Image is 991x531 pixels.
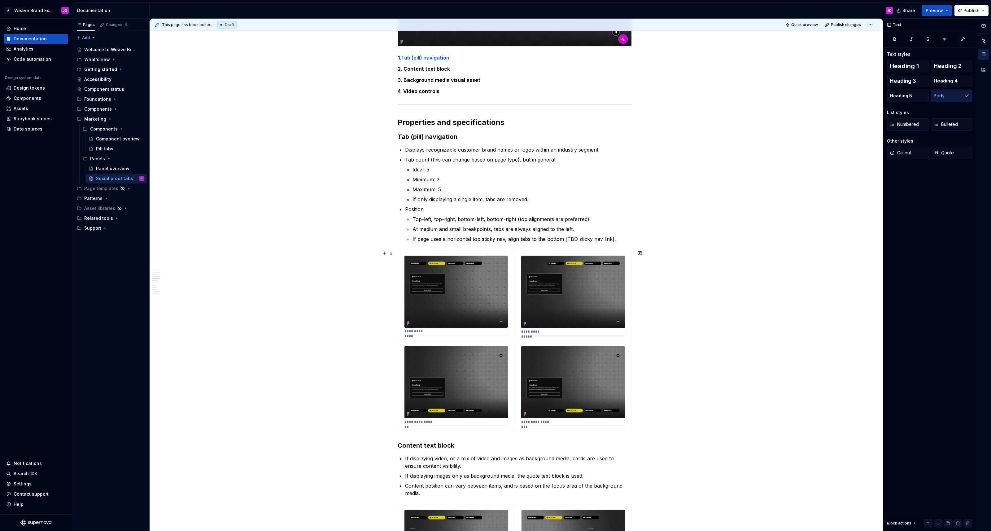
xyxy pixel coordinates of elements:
[4,114,68,124] a: Storybook stories
[84,76,111,82] div: Accessibility
[954,5,989,16] button: Publish
[14,460,42,467] div: Notifications
[404,346,508,418] img: 082d06a2-eaba-426e-9e6f-85e6a1c35310.png
[74,64,147,74] div: Getting started
[74,114,147,124] div: Marketing
[4,93,68,103] a: Components
[14,95,41,101] div: Components
[14,471,37,477] div: Search ⌘K
[823,20,864,29] button: Publish changes
[141,175,143,182] div: JD
[225,22,234,27] span: Draft
[413,186,632,193] p: Maximum: 5
[931,75,972,87] button: Heading 4
[96,166,129,172] div: Panel overview
[413,176,632,183] p: Minimum: 3
[887,109,909,116] div: List styles
[4,34,68,44] a: Documentation
[398,88,439,94] strong: 4. Video controls
[398,441,632,450] h3: Content text block
[934,121,958,127] span: Bulleted
[77,22,95,27] div: Pages
[398,117,632,127] h2: Properties and specifications
[86,134,147,144] a: Component overiew
[14,116,52,122] div: Storybook stories
[521,346,625,418] img: 6bda94c6-1bba-4de8-a002-e457a0187193.png
[74,33,98,42] button: Add
[74,193,147,203] div: Patterns
[14,105,28,112] div: Assets
[4,104,68,113] a: Assets
[791,22,818,27] span: Quick preview
[887,75,928,87] button: Heading 3
[14,501,24,507] div: Help
[931,60,972,72] button: Heading 2
[84,195,103,201] div: Patterns
[14,126,42,132] div: Data sources
[5,75,41,80] div: Design system data
[84,185,118,192] div: Page templates
[74,104,147,114] div: Components
[84,56,110,63] div: What's new
[74,45,147,233] div: Page tree
[934,150,954,156] span: Quote
[74,74,147,84] a: Accessibility
[4,469,68,479] button: Search ⌘K
[890,150,911,156] span: Callout
[74,223,147,233] div: Support
[14,491,49,497] div: Contact support
[63,8,67,13] div: JD
[405,472,632,480] p: If displaying images only as background media, the quote text block is used.
[74,213,147,223] div: Related tools
[4,83,68,93] a: Design tokens
[405,455,632,470] p: If displaying video, or a mix of video and images as background media, cards are used to ensure c...
[14,36,47,42] div: Documentation
[82,35,90,40] span: Add
[20,520,51,526] svg: Supernova Logo
[831,22,861,27] span: Publish changes
[4,479,68,489] a: Settings
[4,499,68,509] button: Help
[521,256,625,328] img: 50a52bb7-1c5b-4dda-9a44-65c634f3d9ca.png
[84,116,106,122] div: Marketing
[86,144,147,154] a: Pill tabs
[84,66,117,73] div: Getting started
[887,147,928,159] button: Callout
[74,94,147,104] div: Foundations
[4,24,68,33] a: Home
[1,4,71,17] button: AWeave Brand ExtendedJD
[893,5,919,16] button: Share
[124,22,129,27] span: 5
[890,63,919,69] span: Heading 1
[162,22,212,27] span: This page has been edited.
[14,481,32,487] div: Settings
[413,166,632,173] p: Ideal: 5
[398,133,457,140] strong: Tab (pill) navigation
[96,146,113,152] div: Pill tabs
[106,22,129,27] div: Changes
[926,7,943,14] span: Preview
[405,156,632,163] p: Tab count (this can change based on page type), but in general:
[887,519,917,528] div: Block actions
[74,203,147,213] div: Asset libraries
[887,138,913,144] div: Other styles
[4,44,68,54] a: Analytics
[887,118,928,131] button: Numbered
[84,96,111,102] div: Foundations
[398,55,401,61] strong: 1.
[14,46,33,52] div: Analytics
[96,175,133,182] div: Social proof tabs
[890,78,916,84] span: Heading 3
[84,86,124,92] div: Component status
[84,205,115,211] div: Asset libraries
[84,106,112,112] div: Components
[890,121,919,127] span: Numbered
[14,7,54,14] div: Weave Brand Extended
[74,55,147,64] div: What's new
[963,7,980,14] span: Publish
[887,60,928,72] button: Heading 1
[934,78,958,84] span: Heading 4
[413,215,632,223] p: Top-left, top-right, bottom-left, bottom-right (top alignments are preferred).
[405,482,632,497] p: Content position can vary between items, and is based on the focus area of the background media.
[4,7,12,14] div: A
